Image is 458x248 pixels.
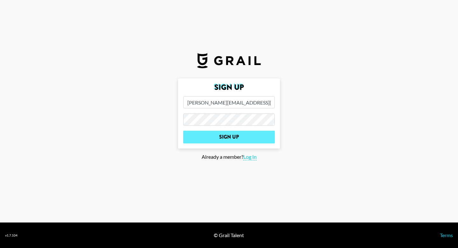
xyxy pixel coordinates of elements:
[183,131,275,143] input: Sign Up
[197,53,261,68] img: Grail Talent Logo
[183,84,275,91] h2: Sign Up
[183,96,275,108] input: Email
[5,154,453,160] div: Already a member?
[440,232,453,238] a: Terms
[5,233,17,237] div: v 1.7.104
[214,232,244,238] div: © Grail Talent
[243,154,257,160] span: Log In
